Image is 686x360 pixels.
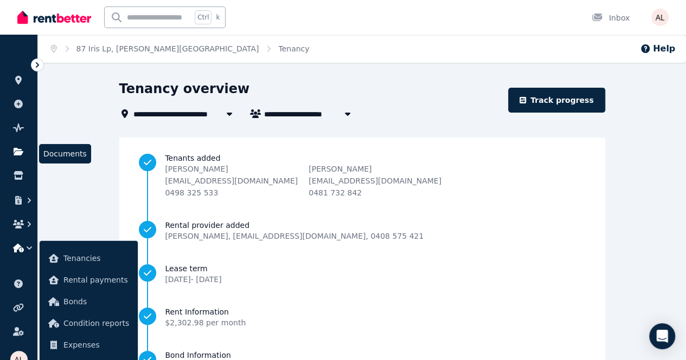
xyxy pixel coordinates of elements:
[195,10,211,24] span: Ctrl
[309,175,441,186] p: [EMAIL_ADDRESS][DOMAIN_NAME]
[165,188,218,197] span: 0498 325 533
[44,334,133,356] a: Expenses
[139,153,585,198] a: Tenants added[PERSON_NAME][EMAIL_ADDRESS][DOMAIN_NAME]0498 325 533[PERSON_NAME][EMAIL_ADDRESS][DO...
[165,153,585,163] span: Tenants added
[76,44,259,53] a: 87 Iris Lp, [PERSON_NAME][GEOGRAPHIC_DATA]
[592,12,630,23] div: Inbox
[44,269,133,291] a: Rental payments
[44,247,133,269] a: Tenancies
[44,312,133,334] a: Condition reports
[309,163,441,174] p: [PERSON_NAME]
[63,295,129,308] span: Bonds
[119,80,250,97] h1: Tenancy overview
[63,317,129,330] span: Condition reports
[139,263,585,285] a: Lease term[DATE]- [DATE]
[165,175,298,186] p: [EMAIL_ADDRESS][DOMAIN_NAME]
[216,13,220,22] span: k
[165,220,424,231] span: Rental provider added
[43,148,87,159] span: Documents
[640,42,675,55] button: Help
[44,291,133,312] a: Bonds
[165,263,221,274] span: Lease term
[278,43,309,54] span: Tenancy
[139,220,585,241] a: Rental provider added[PERSON_NAME], [EMAIL_ADDRESS][DOMAIN_NAME], 0408 575 421
[139,306,585,328] a: Rent Information$2,302.98 per month
[309,188,362,197] span: 0481 732 842
[17,9,91,25] img: RentBetter
[165,275,221,284] span: [DATE] - [DATE]
[165,163,298,174] p: [PERSON_NAME]
[63,252,129,265] span: Tenancies
[63,273,129,286] span: Rental payments
[38,35,322,63] nav: Breadcrumb
[165,231,424,241] span: [PERSON_NAME] , [EMAIL_ADDRESS][DOMAIN_NAME] , 0408 575 421
[63,338,129,351] span: Expenses
[508,88,605,113] a: Track progress
[651,9,669,26] img: Alex Loveluck
[165,318,246,327] span: $2,302.98 per month
[649,323,675,349] div: Open Intercom Messenger
[165,306,246,317] span: Rent Information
